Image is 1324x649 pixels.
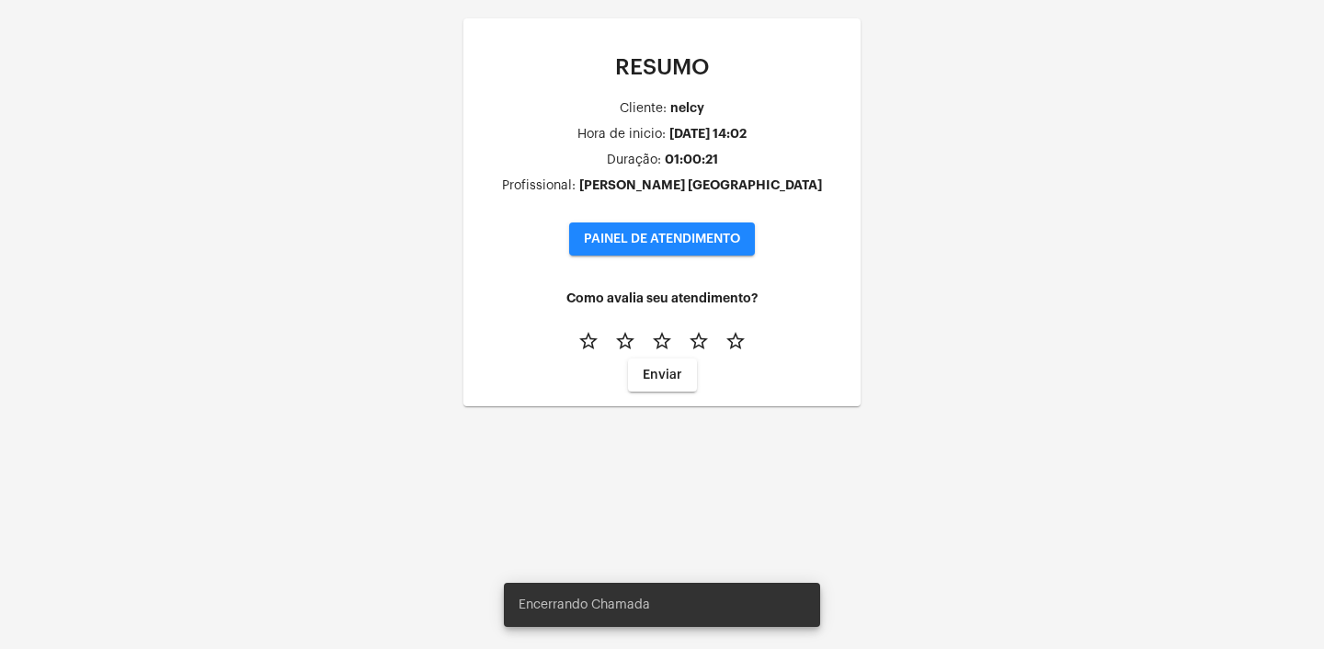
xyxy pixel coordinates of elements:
[519,596,650,614] span: Encerrando Chamada
[577,330,599,352] mat-icon: star_border
[665,153,718,166] div: 01:00:21
[584,233,740,245] span: PAINEL DE ATENDIMENTO
[670,101,704,115] div: nelcy
[725,330,747,352] mat-icon: star_border
[643,369,682,381] span: Enviar
[651,330,673,352] mat-icon: star_border
[579,178,822,192] div: [PERSON_NAME] [GEOGRAPHIC_DATA]
[577,128,666,142] div: Hora de inicio:
[478,291,846,305] h4: Como avalia seu atendimento?
[688,330,710,352] mat-icon: star_border
[628,359,697,392] button: Enviar
[669,127,747,141] div: [DATE] 14:02
[607,154,661,167] div: Duração:
[569,222,755,256] button: PAINEL DE ATENDIMENTO
[478,55,846,79] p: RESUMO
[620,102,667,116] div: Cliente:
[614,330,636,352] mat-icon: star_border
[502,179,576,193] div: Profissional:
